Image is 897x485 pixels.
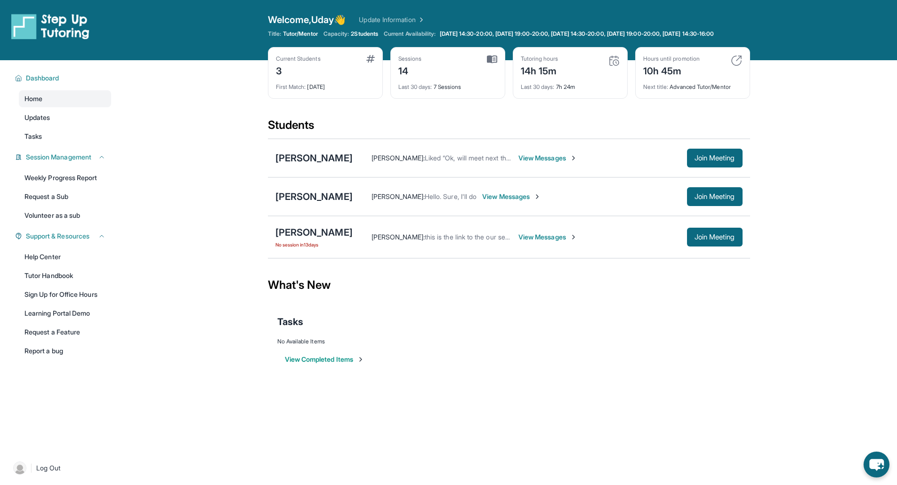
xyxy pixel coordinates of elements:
[440,30,714,38] span: [DATE] 14:30-20:00, [DATE] 19:00-20:00, [DATE] 14:30-20:00, [DATE] 19:00-20:00, [DATE] 14:30-16:00
[398,55,422,63] div: Sessions
[19,286,111,303] a: Sign Up for Office Hours
[643,63,700,78] div: 10h 45m
[276,83,306,90] span: First Match :
[687,228,743,246] button: Join Meeting
[425,192,477,200] span: Hello. Sure, I'll do
[372,154,425,162] span: [PERSON_NAME] :
[19,109,111,126] a: Updates
[695,194,735,199] span: Join Meeting
[30,462,32,474] span: |
[11,13,89,40] img: logo
[19,90,111,107] a: Home
[487,55,497,64] img: card
[268,13,346,26] span: Welcome, Uday 👋
[275,226,353,239] div: [PERSON_NAME]
[36,463,61,473] span: Log Out
[19,188,111,205] a: Request a Sub
[19,169,111,186] a: Weekly Progress Report
[643,55,700,63] div: Hours until promotion
[24,113,50,122] span: Updates
[570,233,577,241] img: Chevron-Right
[518,153,577,163] span: View Messages
[19,248,111,265] a: Help Center
[521,78,620,91] div: 7h 24m
[695,155,735,161] span: Join Meeting
[26,73,59,83] span: Dashboard
[276,78,375,91] div: [DATE]
[398,83,432,90] span: Last 30 days :
[425,233,596,241] span: this is the link to the our sessions: [URL][DOMAIN_NAME]
[482,192,541,201] span: View Messages
[687,149,743,167] button: Join Meeting
[276,63,321,78] div: 3
[283,30,318,38] span: Tutor/Mentor
[521,55,558,63] div: Tutoring hours
[533,193,541,200] img: Chevron-Right
[687,187,743,206] button: Join Meeting
[268,30,281,38] span: Title:
[22,152,105,162] button: Session Management
[277,315,303,328] span: Tasks
[398,63,422,78] div: 14
[864,452,889,477] button: chat-button
[19,305,111,322] a: Learning Portal Demo
[275,241,353,248] span: No session in 13 days
[695,234,735,240] span: Join Meeting
[570,154,577,162] img: Chevron-Right
[416,15,425,24] img: Chevron Right
[359,15,425,24] a: Update Information
[22,73,105,83] button: Dashboard
[643,83,669,90] span: Next title :
[351,30,378,38] span: 2 Students
[398,78,497,91] div: 7 Sessions
[9,458,111,478] a: |Log Out
[643,78,742,91] div: Advanced Tutor/Mentor
[26,231,89,241] span: Support & Resources
[521,63,558,78] div: 14h 15m
[26,152,91,162] span: Session Management
[608,55,620,66] img: card
[24,94,42,103] span: Home
[285,355,364,364] button: View Completed Items
[268,264,750,306] div: What's New
[275,190,353,203] div: [PERSON_NAME]
[276,55,321,63] div: Current Students
[518,232,577,242] span: View Messages
[366,55,375,63] img: card
[268,118,750,138] div: Students
[521,83,555,90] span: Last 30 days :
[425,154,517,162] span: Liked “Ok, will meet next then.”
[19,128,111,145] a: Tasks
[438,30,716,38] a: [DATE] 14:30-20:00, [DATE] 19:00-20:00, [DATE] 14:30-20:00, [DATE] 19:00-20:00, [DATE] 14:30-16:00
[19,342,111,359] a: Report a bug
[372,233,425,241] span: [PERSON_NAME] :
[19,207,111,224] a: Volunteer as a sub
[731,55,742,66] img: card
[19,267,111,284] a: Tutor Handbook
[323,30,349,38] span: Capacity:
[13,461,26,475] img: user-img
[22,231,105,241] button: Support & Resources
[19,324,111,341] a: Request a Feature
[384,30,436,38] span: Current Availability:
[275,151,353,165] div: [PERSON_NAME]
[24,132,42,141] span: Tasks
[277,338,741,345] div: No Available Items
[372,192,425,200] span: [PERSON_NAME] :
